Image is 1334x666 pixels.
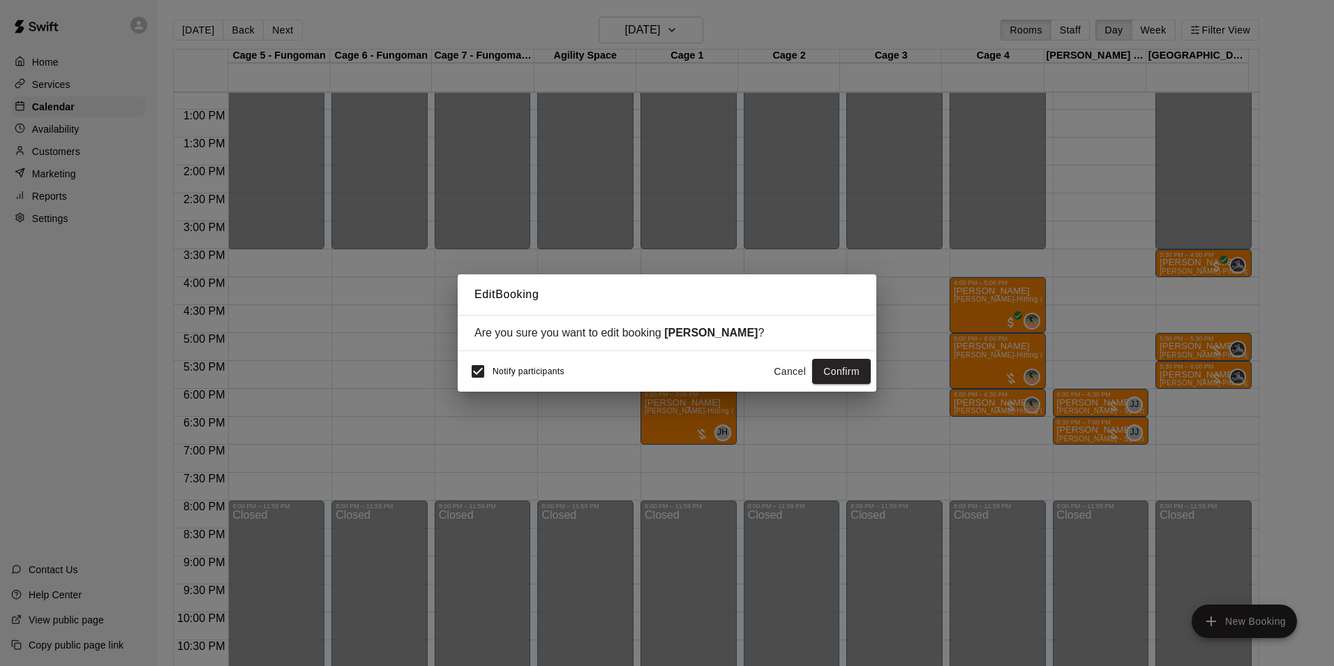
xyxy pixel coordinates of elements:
button: Confirm [812,359,871,385]
button: Cancel [767,359,812,385]
h2: Edit Booking [458,274,876,315]
strong: [PERSON_NAME] [664,327,758,339]
div: Are you sure you want to edit booking ? [474,327,860,339]
span: Notify participants [493,367,564,376]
